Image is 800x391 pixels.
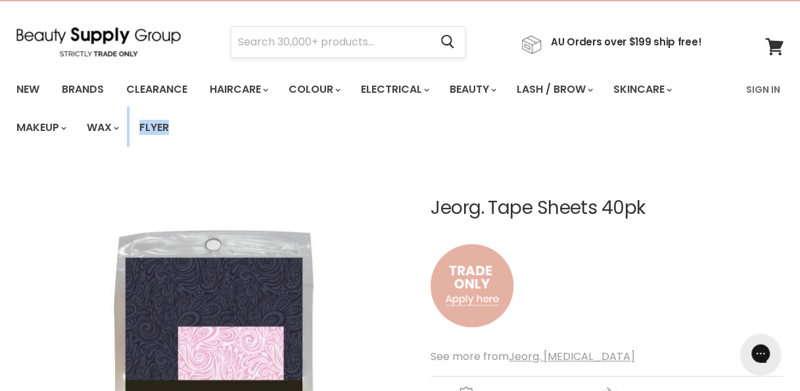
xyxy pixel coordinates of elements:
[7,76,49,103] a: New
[431,198,784,219] h1: Jeorg. Tape Sheets 40pk
[279,76,348,103] a: Colour
[603,76,680,103] a: Skincare
[430,27,465,57] button: Search
[351,76,437,103] a: Electrical
[7,114,74,142] a: Makeup
[7,70,738,147] ul: Main menu
[200,76,276,103] a: Haircare
[116,76,197,103] a: Clearance
[431,349,635,364] span: See more from
[509,349,635,364] a: Jeorg. [MEDICAL_DATA]
[738,76,788,103] a: Sign In
[52,76,114,103] a: Brands
[129,114,179,142] a: Flyer
[231,27,430,57] input: Search
[231,26,465,58] form: Product
[440,76,504,103] a: Beauty
[77,114,127,142] a: Wax
[507,76,601,103] a: Lash / Brow
[734,329,787,378] iframe: Gorgias live chat messenger
[431,231,513,340] img: to.png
